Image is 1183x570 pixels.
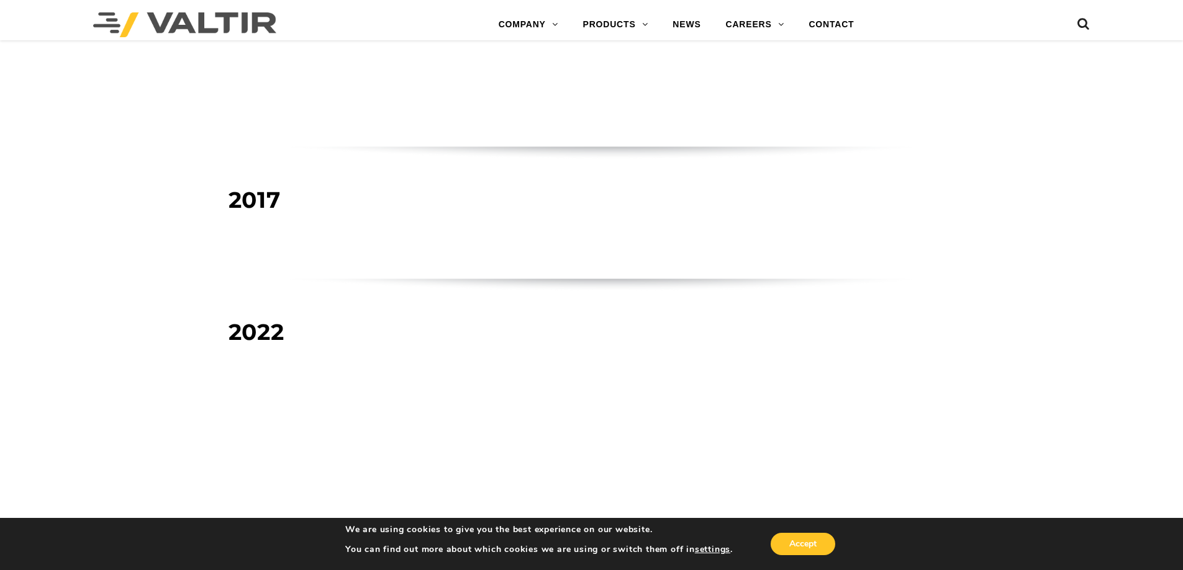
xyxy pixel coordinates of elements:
strong: TRINITY HIGHWAY BECOMES VALTIR [381,322,751,342]
button: Accept [771,533,835,555]
sup: TM [551,476,564,486]
p: It’s how we stay . [381,476,930,490]
p: You can find out more about which cookies we are using or switch them off in . [345,544,733,555]
p: The Yodock Wall Company acquisition augments Trinity’s existing line of longitudinal channelizing... [381,44,930,87]
p: [GEOGRAPHIC_DATA] is with MASH ready products. [381,246,930,260]
p: We are using cookies to give you the best experience on our website. [345,524,733,535]
span: 2022 [229,318,284,345]
a: CAREERS [714,12,797,37]
strong: COUNTDOWN TO MASH [381,190,618,210]
sup: ® [629,246,636,255]
a: NEWS [660,12,713,37]
a: CONTACT [796,12,866,37]
p: Trinity Highway rebrands and announces an exciting new name change to [GEOGRAPHIC_DATA]. The rebr... [381,352,930,410]
a: PRODUCTS [571,12,661,37]
strong: Safe-Hit [502,451,548,463]
p: Sunset Dates for NCHRP Report 350 to MASH begins. [381,220,930,234]
span: 2017 [229,186,281,213]
a: COMPANY [486,12,571,37]
img: Valtir [93,12,276,37]
p: Trinity Highway Rentals was established to offer leasing and rental options for select traffic co... [381,99,930,128]
button: settings [695,544,730,555]
em: A TIER ABOVE [467,476,564,489]
strong: Yodock [575,451,617,463]
em: Ahead of the Curve [518,246,629,259]
p: Valtir continues to bring the next generation of innovative safety products to a dynamically chan... [381,421,930,465]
